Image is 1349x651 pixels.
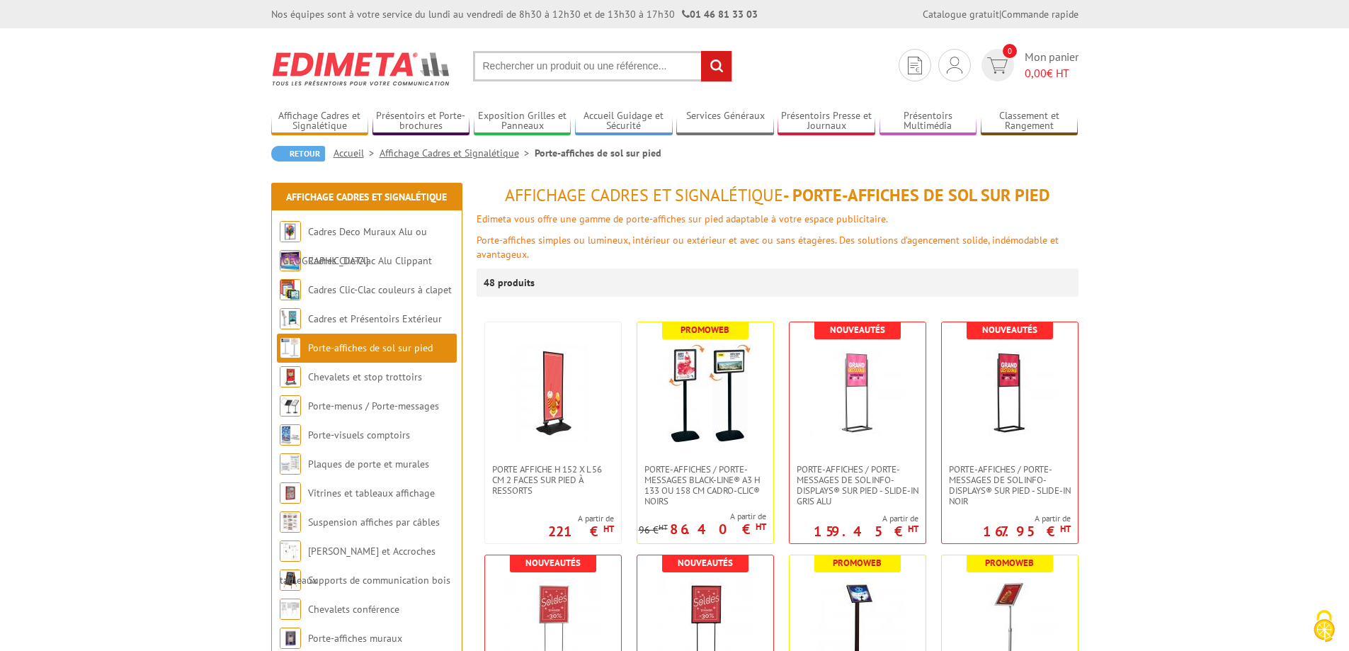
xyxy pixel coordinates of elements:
b: Nouveautés [525,557,581,569]
a: Porte-menus / Porte-messages [308,400,439,412]
a: Affichage Cadres et Signalétique [286,191,447,203]
sup: HT [603,523,614,535]
img: Vitrines et tableaux affichage [280,482,301,504]
img: Suspension affiches par câbles [280,511,301,533]
span: Affichage Cadres et Signalétique [505,184,783,206]
a: [PERSON_NAME] et Accroches tableaux [280,545,436,587]
a: Porte-affiches / Porte-messages de sol Info-Displays® sur pied - Slide-in Gris Alu [790,464,926,506]
sup: HT [908,523,918,535]
a: Accueil [334,147,380,159]
div: Nos équipes sont à votre service du lundi au vendredi de 8h30 à 12h30 et de 13h30 à 17h30 [271,7,758,21]
b: Nouveautés [678,557,733,569]
span: Mon panier [1025,49,1078,81]
a: Accueil Guidage et Sécurité [575,110,673,133]
input: Rechercher un produit ou une référence... [473,51,732,81]
img: Cadres Clic-Clac couleurs à clapet [280,279,301,300]
p: 159.45 € [814,527,918,536]
a: Présentoirs Presse et Journaux [778,110,875,133]
a: Affichage Cadres et Signalétique [380,147,535,159]
span: A partir de [983,513,1071,524]
span: Porte-affiches / Porte-messages de sol Info-Displays® sur pied - Slide-in Noir [949,464,1071,506]
a: Supports de communication bois [308,574,450,587]
b: Promoweb [985,557,1034,569]
a: Présentoirs Multimédia [880,110,977,133]
a: Services Généraux [676,110,774,133]
img: Porte-affiches de sol sur pied [280,337,301,358]
img: Cimaises et Accroches tableaux [280,540,301,562]
p: 96 € [639,525,668,536]
div: | [923,7,1078,21]
h1: - Porte-affiches de sol sur pied [477,186,1078,205]
sup: HT [1060,523,1071,535]
span: A partir de [639,511,766,522]
img: Cadres et Présentoirs Extérieur [280,308,301,329]
img: Porte-affiches / Porte-messages de sol Info-Displays® sur pied - Slide-in Noir [960,344,1059,443]
a: Commande rapide [1001,8,1078,21]
img: Edimeta [271,43,452,95]
img: devis rapide [908,57,922,74]
a: Présentoirs et Porte-brochures [372,110,470,133]
a: Chevalets et stop trottoirs [308,370,422,383]
a: Porte-affiches / Porte-messages de sol Info-Displays® sur pied - Slide-in Noir [942,464,1078,506]
a: Cadres Clic-Clac couleurs à clapet [308,283,452,296]
img: devis rapide [947,57,962,74]
a: Chevalets conférence [308,603,399,616]
img: Cookies (fenêtre modale) [1307,608,1342,644]
span: Porte Affiche H 152 x L 56 cm 2 faces sur pied à ressorts [492,464,614,496]
strong: 01 46 81 33 03 [682,8,758,21]
img: devis rapide [987,57,1008,74]
font: Edimeta vous offre une gamme de porte-affiches sur pied adaptable à votre espace publicitaire. [477,213,888,225]
span: A partir de [548,513,614,524]
b: Promoweb [833,557,882,569]
span: € HT [1025,65,1078,81]
p: 48 produits [484,268,537,297]
a: Vitrines et tableaux affichage [308,487,435,499]
p: 167.95 € [983,527,1071,536]
img: Cadres Deco Muraux Alu ou Bois [280,221,301,242]
a: Classement et Rangement [981,110,1078,133]
a: Suspension affiches par câbles [308,516,440,528]
a: Porte-affiches de sol sur pied [308,341,433,354]
span: 0,00 [1025,66,1047,80]
a: Porte-affiches muraux [308,632,402,645]
img: Chevalets et stop trottoirs [280,366,301,387]
span: A partir de [814,513,918,524]
input: rechercher [701,51,732,81]
a: Cadres Clic-Clac Alu Clippant [308,254,432,267]
a: devis rapide 0 Mon panier 0,00€ HT [978,49,1078,81]
a: Porte-affiches / Porte-messages Black-Line® A3 H 133 ou 158 cm Cadro-Clic® noirs [637,464,773,506]
a: Plaques de porte et murales [308,458,429,470]
sup: HT [659,522,668,532]
img: Plaques de porte et murales [280,453,301,475]
span: Porte-affiches / Porte-messages de sol Info-Displays® sur pied - Slide-in Gris Alu [797,464,918,506]
a: Exposition Grilles et Panneaux [474,110,571,133]
img: Porte-menus / Porte-messages [280,395,301,417]
img: Porte Affiche H 152 x L 56 cm 2 faces sur pied à ressorts [503,344,603,443]
font: Porte-affiches simples ou lumineux, intérieur ou extérieur et avec ou sans étagères. Des solution... [477,234,1059,261]
img: Porte-visuels comptoirs [280,424,301,446]
b: Nouveautés [830,324,885,336]
a: Porte Affiche H 152 x L 56 cm 2 faces sur pied à ressorts [485,464,621,496]
p: 86.40 € [670,525,766,533]
button: Cookies (fenêtre modale) [1299,603,1349,651]
a: Cadres et Présentoirs Extérieur [308,312,442,325]
a: Porte-visuels comptoirs [308,429,410,441]
b: Promoweb [681,324,729,336]
a: Affichage Cadres et Signalétique [271,110,369,133]
span: Porte-affiches / Porte-messages Black-Line® A3 H 133 ou 158 cm Cadro-Clic® noirs [644,464,766,506]
img: Porte-affiches muraux [280,628,301,649]
sup: HT [756,521,766,533]
img: Porte-affiches / Porte-messages de sol Info-Displays® sur pied - Slide-in Gris Alu [808,344,907,443]
li: Porte-affiches de sol sur pied [535,146,661,160]
a: Retour [271,146,325,162]
b: Nouveautés [982,324,1037,336]
a: Catalogue gratuit [923,8,999,21]
p: 221 € [548,527,614,536]
img: Porte-affiches / Porte-messages Black-Line® A3 H 133 ou 158 cm Cadro-Clic® noirs [656,344,755,443]
a: Cadres Deco Muraux Alu ou [GEOGRAPHIC_DATA] [280,225,427,267]
img: Chevalets conférence [280,599,301,620]
span: 0 [1003,44,1017,58]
